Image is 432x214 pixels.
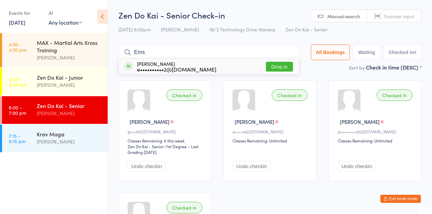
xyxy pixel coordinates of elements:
[233,138,309,143] div: Classes Remaining: Unlimited
[233,161,271,171] button: Undo checkin
[272,89,307,101] div: Checked in
[118,26,151,33] span: [DATE] 6:00pm
[37,81,102,89] div: [PERSON_NAME]
[384,45,422,60] button: Checked in4
[9,7,42,19] div: Events for
[166,89,202,101] div: Checked in
[2,96,108,124] a: 6:00 -7:00 pmZen Do Kai - Senior[PERSON_NAME]
[286,26,327,33] span: Zen Do Kai - Senior
[233,129,309,134] div: a••••w@[DOMAIN_NAME]
[161,26,199,33] span: [PERSON_NAME]
[9,105,26,115] time: 6:00 - 7:00 pm
[128,138,204,143] div: Classes Remaining: 0 this week
[414,50,416,55] div: 4
[37,138,102,145] div: [PERSON_NAME]
[130,118,169,125] span: [PERSON_NAME]
[37,109,102,117] div: [PERSON_NAME]
[2,33,108,67] a: 4:00 -4:30 pmMAX - Martial Arts Xross Training[PERSON_NAME]
[37,130,102,138] div: Krav Maga
[37,102,102,109] div: Zen Do Kai - Senior
[209,26,275,33] span: 1B/3 Technology Drive Warana
[380,195,421,203] button: Exit kiosk mode
[49,7,82,19] div: At
[37,74,102,81] div: Zen Do Kai - Junior
[311,45,350,60] button: All Bookings
[37,54,102,61] div: [PERSON_NAME]
[384,13,414,20] span: Scanner input
[37,39,102,54] div: MAX - Martial Arts Xross Training
[338,138,414,143] div: Classes Remaining: Unlimited
[338,129,414,134] div: p••••••••8@[DOMAIN_NAME]
[377,89,412,101] div: Checked in
[9,42,26,52] time: 4:00 - 4:30 pm
[137,66,216,72] div: e••••••••••2@[DOMAIN_NAME]
[9,133,26,144] time: 7:15 - 8:15 pm
[2,125,108,152] a: 7:15 -8:15 pmKrav Maga[PERSON_NAME]
[128,161,166,171] button: Undo checkin
[235,118,274,125] span: [PERSON_NAME]
[349,64,364,71] label: Sort by
[266,62,293,72] button: Drop in
[366,63,422,71] div: Check in time (DESC)
[353,45,380,60] button: Waiting
[128,129,204,134] div: g•••8@[DOMAIN_NAME]
[118,45,300,60] input: Search
[9,19,25,26] a: [DATE]
[49,19,82,26] div: Any location
[338,161,376,171] button: Undo checkin
[327,13,360,20] span: Manual search
[118,9,422,21] h2: Zen Do Kai - Senior Check-in
[137,61,216,72] div: [PERSON_NAME]
[9,76,27,87] time: 4:45 - 5:45 pm
[166,202,202,213] div: Checked in
[128,143,164,149] div: Zen Do Kai - Senior
[340,118,380,125] span: [PERSON_NAME]
[2,68,108,96] a: 4:45 -5:45 pmZen Do Kai - Junior[PERSON_NAME]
